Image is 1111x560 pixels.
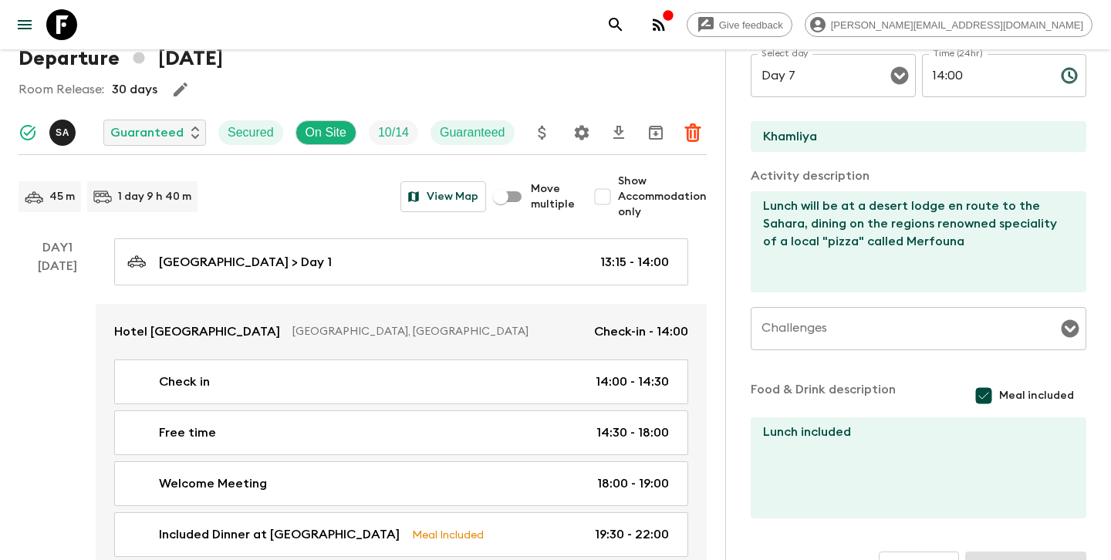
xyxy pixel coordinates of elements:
a: Give feedback [687,12,792,37]
a: [GEOGRAPHIC_DATA] > Day 113:15 - 14:00 [114,238,688,285]
span: Give feedback [711,19,792,31]
svg: Synced Successfully [19,123,37,142]
textarea: Lunch will be at a desert lodge en route to the Sahara, dining on the regions renowned speciality... [751,191,1074,292]
p: Day 1 [19,238,96,257]
p: Welcome Meeting [159,474,267,493]
p: 14:30 - 18:00 [596,423,669,442]
p: On Site [306,123,346,142]
p: 13:15 - 14:00 [600,253,669,272]
p: Activity description [751,167,1086,185]
p: 19:30 - 22:00 [595,525,669,544]
input: End Location (leave blank if same as Start) [751,121,1074,152]
button: menu [9,9,40,40]
div: Secured [218,120,283,145]
span: Meal included [999,388,1074,403]
label: Select day [761,47,809,60]
div: Trip Fill [369,120,418,145]
p: Check-in - 14:00 [594,322,688,341]
p: Food & Drink description [751,380,896,411]
span: [PERSON_NAME][EMAIL_ADDRESS][DOMAIN_NAME] [822,19,1092,31]
a: Included Dinner at [GEOGRAPHIC_DATA]Meal Included19:30 - 22:00 [114,512,688,557]
a: Welcome Meeting18:00 - 19:00 [114,461,688,506]
p: Meal Included [412,526,484,543]
p: Guaranteed [110,123,184,142]
textarea: Lunch included [751,417,1074,518]
button: SA [49,120,79,146]
p: [GEOGRAPHIC_DATA] > Day 1 [159,253,332,272]
button: Settings [566,117,597,148]
p: 30 days [112,80,157,99]
p: S A [56,127,69,139]
input: hh:mm [922,54,1049,97]
p: [GEOGRAPHIC_DATA], [GEOGRAPHIC_DATA] [292,324,582,339]
button: Update Price, Early Bird Discount and Costs [527,117,558,148]
button: search adventures [600,9,631,40]
p: Included Dinner at [GEOGRAPHIC_DATA] [159,525,400,544]
a: Hotel [GEOGRAPHIC_DATA][GEOGRAPHIC_DATA], [GEOGRAPHIC_DATA]Check-in - 14:00 [96,304,707,359]
a: Free time14:30 - 18:00 [114,410,688,455]
p: 45 m [49,189,75,204]
p: Free time [159,423,216,442]
button: Archive (Completed, Cancelled or Unsynced Departures only) [640,117,671,148]
p: 10 / 14 [378,123,409,142]
p: Room Release: [19,80,104,99]
button: Download CSV [603,117,634,148]
p: 18:00 - 19:00 [597,474,669,493]
div: On Site [295,120,356,145]
span: Samir Achahri [49,124,79,137]
p: Guaranteed [440,123,505,142]
h1: Departure [DATE] [19,43,223,74]
div: [PERSON_NAME][EMAIL_ADDRESS][DOMAIN_NAME] [805,12,1092,37]
p: Check in [159,373,210,391]
label: Time (24hr) [933,47,983,60]
button: Delete [677,117,708,148]
p: 14:00 - 14:30 [596,373,669,391]
p: 1 day 9 h 40 m [118,189,191,204]
a: Check in14:00 - 14:30 [114,359,688,404]
button: Open [1059,318,1081,339]
p: Hotel [GEOGRAPHIC_DATA] [114,322,280,341]
span: Show Accommodation only [618,174,707,220]
span: Move multiple [531,181,575,212]
button: View Map [400,181,486,212]
p: Secured [228,123,274,142]
button: Choose time, selected time is 2:00 PM [1054,60,1085,91]
button: Open [889,65,910,86]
